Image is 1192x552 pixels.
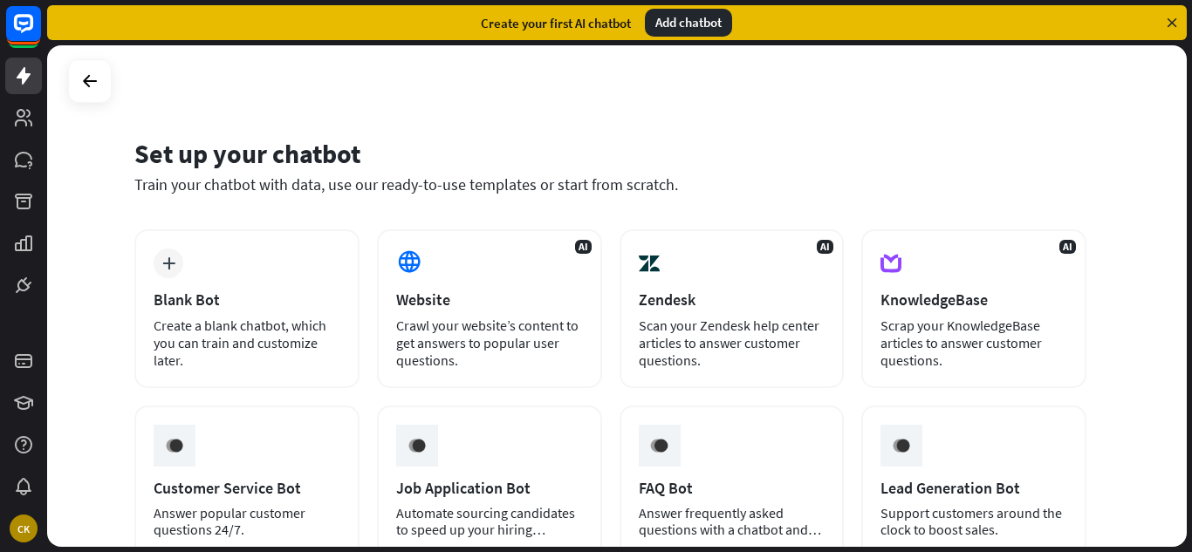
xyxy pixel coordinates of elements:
div: Create a blank chatbot, which you can train and customize later. [154,317,340,369]
div: Customer Service Bot [154,478,340,498]
span: AI [1059,240,1076,254]
div: CK [10,515,38,542]
div: FAQ Bot [639,478,825,498]
div: Scan your Zendesk help center articles to answer customer questions. [639,317,825,369]
div: Create your first AI chatbot [481,15,631,31]
div: Zendesk [639,290,825,310]
div: Crawl your website’s content to get answers to popular user questions. [396,317,583,369]
div: KnowledgeBase [880,290,1067,310]
img: ceee058c6cabd4f577f8.gif [401,429,434,462]
div: Answer frequently asked questions with a chatbot and save your time. [639,505,825,538]
div: Set up your chatbot [134,137,1086,170]
div: Train your chatbot with data, use our ready-to-use templates or start from scratch. [134,174,1086,194]
div: Blank Bot [154,290,340,310]
div: Add chatbot [645,9,732,37]
div: Answer popular customer questions 24/7. [154,505,340,538]
div: Website [396,290,583,310]
span: AI [575,240,592,254]
div: Support customers around the clock to boost sales. [880,505,1067,538]
img: ceee058c6cabd4f577f8.gif [642,429,675,462]
img: ceee058c6cabd4f577f8.gif [885,429,918,462]
span: AI [817,240,833,254]
div: Lead Generation Bot [880,478,1067,498]
img: ceee058c6cabd4f577f8.gif [158,429,191,462]
i: plus [162,257,175,269]
div: Scrap your KnowledgeBase articles to answer customer questions. [880,317,1067,369]
div: Automate sourcing candidates to speed up your hiring process. [396,505,583,538]
div: Job Application Bot [396,478,583,498]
